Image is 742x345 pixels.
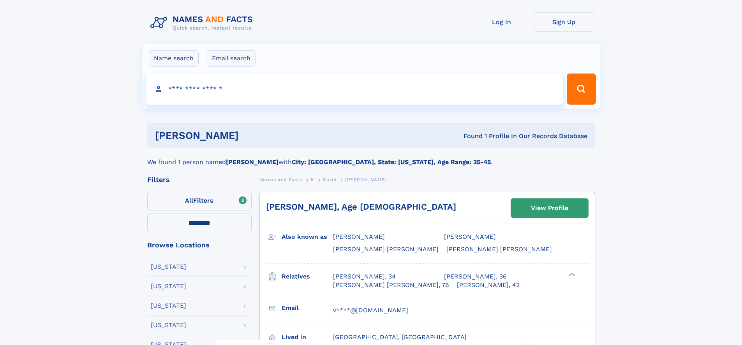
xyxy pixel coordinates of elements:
h3: Relatives [282,270,333,283]
a: [PERSON_NAME], 34 [333,272,396,281]
a: Log In [471,12,533,32]
label: Email search [207,50,256,67]
b: [PERSON_NAME] [226,158,278,166]
span: All [185,197,193,204]
div: View Profile [531,199,568,217]
span: [PERSON_NAME] [PERSON_NAME] [333,245,439,253]
div: [US_STATE] [151,283,186,289]
span: [PERSON_NAME] [345,177,387,182]
a: [PERSON_NAME], Age [DEMOGRAPHIC_DATA] [266,202,456,212]
a: [PERSON_NAME] [PERSON_NAME], 76 [333,281,449,289]
a: [PERSON_NAME], 42 [457,281,520,289]
div: Filters [147,176,252,183]
div: We found 1 person named with . [147,148,595,167]
h1: [PERSON_NAME] [155,131,351,140]
input: search input [146,74,564,105]
a: Names and Facts [259,175,302,184]
a: Kuzin [323,175,336,184]
span: [GEOGRAPHIC_DATA], [GEOGRAPHIC_DATA] [333,333,467,341]
a: Sign Up [533,12,595,32]
div: [US_STATE] [151,264,186,270]
span: [PERSON_NAME] [444,233,496,240]
span: [PERSON_NAME] [PERSON_NAME] [446,245,552,253]
a: K [311,175,314,184]
div: ❯ [566,272,576,277]
b: City: [GEOGRAPHIC_DATA], State: [US_STATE], Age Range: 35-45 [292,158,491,166]
div: Browse Locations [147,242,252,249]
div: [US_STATE] [151,303,186,309]
span: Kuzin [323,177,336,182]
h3: Lived in [282,331,333,344]
span: [PERSON_NAME] [333,233,385,240]
button: Search Button [567,74,596,105]
label: Filters [147,192,252,210]
label: Name search [149,50,199,67]
div: [US_STATE] [151,322,186,328]
a: [PERSON_NAME], 36 [444,272,507,281]
a: View Profile [511,199,588,217]
span: K [311,177,314,182]
div: Found 1 Profile In Our Records Database [351,132,587,140]
h3: Email [282,301,333,315]
img: Logo Names and Facts [147,12,259,33]
h3: Also known as [282,230,333,243]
